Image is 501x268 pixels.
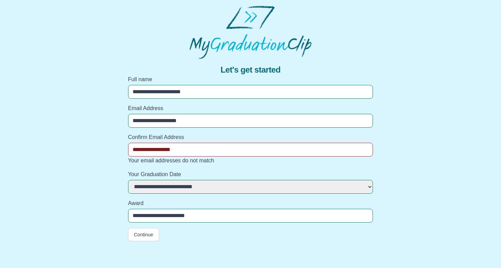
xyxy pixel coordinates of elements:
span: Let's get started [220,64,280,75]
span: Your email addresses do not match [128,158,214,163]
label: Your Graduation Date [128,170,373,179]
label: Award [128,199,373,207]
img: MyGraduationClip [189,6,312,59]
label: Confirm Email Address [128,133,373,141]
label: Full name [128,75,373,84]
label: Email Address [128,104,373,112]
button: Continue [128,228,159,241]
